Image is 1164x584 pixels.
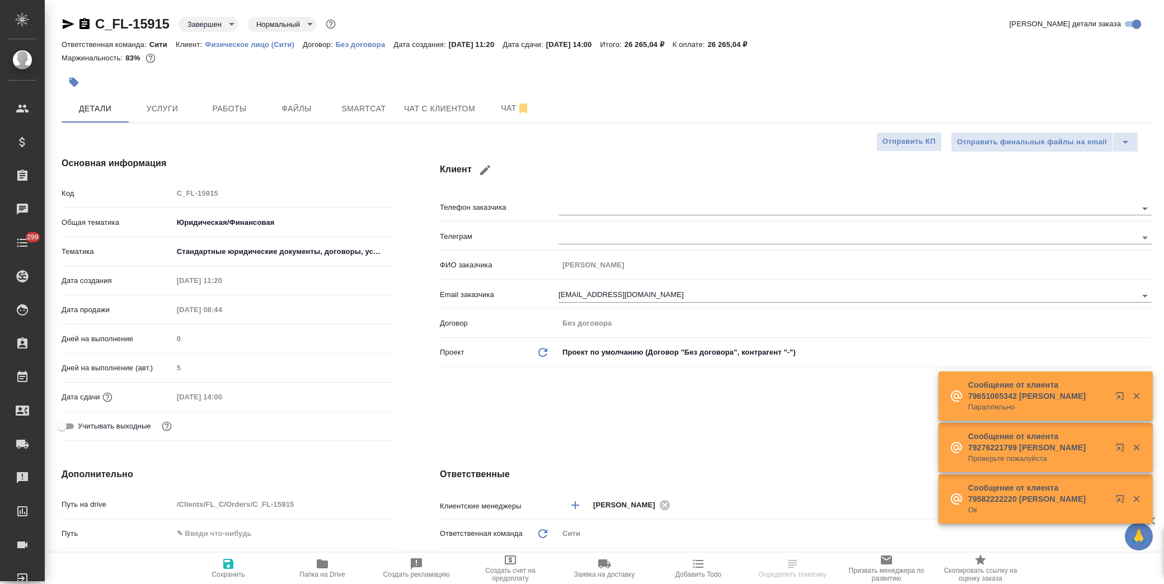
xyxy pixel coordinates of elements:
button: Определить тематику [745,553,839,584]
span: Создать счет на предоплату [470,567,551,582]
button: Open [1137,230,1153,246]
h4: Ответственные [440,468,1152,481]
p: Общая тематика [62,217,173,228]
p: ФИО заказчика [440,260,558,271]
button: Скопировать ссылку для ЯМессенджера [62,17,75,31]
p: Сити [149,40,176,49]
div: [PERSON_NAME] [593,498,674,512]
span: Отправить КП [883,135,936,148]
div: Завершен [179,17,238,32]
span: Чат [489,101,542,115]
button: Закрыть [1125,442,1148,453]
p: Ответственная команда: [62,40,149,49]
span: Smartcat [337,102,391,116]
button: Открыть в новой вкладке [1109,488,1135,515]
button: Open [1137,288,1153,304]
input: Пустое поле [558,257,1152,273]
p: Сообщение от клиента 79651065342 [PERSON_NAME] [968,379,1108,402]
span: Призвать менеджера по развитию [846,567,927,582]
p: [DATE] 11:20 [449,40,503,49]
a: 299 [3,229,42,257]
input: Пустое поле [173,185,395,201]
div: Проект по умолчанию (Договор "Без договора", контрагент "-") [558,343,1152,362]
button: Закрыть [1125,391,1148,401]
p: 83% [125,54,143,62]
p: Договор [440,318,558,329]
button: Закрыть [1125,494,1148,504]
p: Дней на выполнение (авт.) [62,362,173,374]
button: Отправить финальные файлы на email [951,132,1113,152]
span: Папка на Drive [299,571,345,578]
p: Путь на drive [62,499,173,510]
button: Доп статусы указывают на важность/срочность заказа [323,17,338,31]
p: Тематика [62,246,173,257]
button: Выбери, если сб и вс нужно считать рабочими днями для выполнения заказа. [159,419,174,434]
a: Физическое лицо (Сити) [205,39,303,49]
button: Нормальный [253,20,303,29]
p: Клиентские менеджеры [440,501,558,512]
p: Сообщение от клиента 79276221799 [PERSON_NAME] [968,431,1108,453]
p: Маржинальность: [62,54,125,62]
span: Учитывать выходные [78,421,151,432]
input: Пустое поле [173,496,395,512]
span: Создать рекламацию [383,571,450,578]
div: Стандартные юридические документы, договоры, уставы [173,242,395,261]
p: 26 265,04 ₽ [708,40,756,49]
button: Заявка на доставку [557,553,651,584]
a: C_FL-15915 [95,16,170,31]
button: Добавить менеджера [562,492,589,519]
button: Сохранить [181,553,275,584]
div: split button [951,132,1138,152]
svg: Отписаться [517,102,530,115]
span: Детали [68,102,122,116]
p: Проверьте пожалуйста [968,453,1108,464]
a: Без договора [336,39,394,49]
span: Заявка на доставку [574,571,635,578]
p: Ок [968,505,1108,516]
span: Отправить финальные файлы на email [957,136,1107,149]
p: Телефон заказчика [440,202,558,213]
span: Добавить Todo [675,571,721,578]
p: Клиент: [176,40,205,49]
button: Завершен [184,20,225,29]
button: 3730.32 RUB; [143,51,158,65]
button: Скопировать ссылку на оценку заказа [933,553,1027,584]
button: Добавить тэг [62,70,86,95]
button: Открыть в новой вкладке [1109,436,1135,463]
p: Дата продажи [62,304,173,315]
button: Создать рекламацию [369,553,463,584]
div: Завершен [247,17,317,32]
p: Телеграм [440,231,558,242]
button: Создать счет на предоплату [463,553,557,584]
p: [DATE] 14:00 [546,40,600,49]
p: Путь [62,528,173,539]
p: Физическое лицо (Сити) [205,40,303,49]
input: ✎ Введи что-нибудь [173,525,395,541]
p: Параллельно [968,402,1108,413]
p: Итого: [600,40,624,49]
span: 299 [20,232,45,243]
span: Файлы [270,102,323,116]
span: Услуги [135,102,189,116]
span: Работы [203,102,256,116]
input: Пустое поле [173,302,271,318]
input: Пустое поле [558,315,1152,331]
span: [PERSON_NAME] детали заказа [1010,18,1121,30]
span: Определить тематику [758,571,826,578]
p: Дата сдачи: [503,40,546,49]
p: Код [62,188,173,199]
p: Дата создания: [393,40,448,49]
p: Проект [440,347,464,358]
span: Чат с клиентом [404,102,475,116]
h4: Клиент [440,157,1152,183]
h4: Дополнительно [62,468,395,481]
button: Скопировать ссылку [78,17,91,31]
button: Если добавить услуги и заполнить их объемом, то дата рассчитается автоматически [100,390,115,404]
div: Сити [558,524,1152,543]
p: Дней на выполнение [62,333,173,345]
p: Email заказчика [440,289,558,300]
div: Юридическая/Финансовая [173,213,395,232]
p: Договор: [303,40,336,49]
input: Пустое поле [173,360,395,376]
span: Сохранить [212,571,245,578]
